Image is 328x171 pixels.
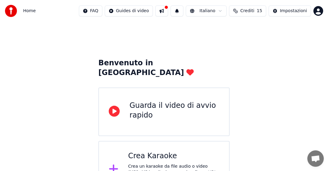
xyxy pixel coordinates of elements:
button: FAQ [79,5,102,16]
div: Benvenuto in [GEOGRAPHIC_DATA] [98,58,230,78]
span: 15 [257,8,262,14]
span: Crediti [240,8,254,14]
div: Crea Karaoke [128,151,219,161]
img: youka [5,5,17,17]
button: Guides di video [105,5,153,16]
nav: breadcrumb [23,8,36,14]
div: Impostazioni [280,8,307,14]
button: Impostazioni [269,5,311,16]
div: Guarda il video di avvio rapido [129,101,219,120]
a: Aprire la chat [307,150,324,167]
button: Crediti15 [229,5,266,16]
span: Home [23,8,36,14]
